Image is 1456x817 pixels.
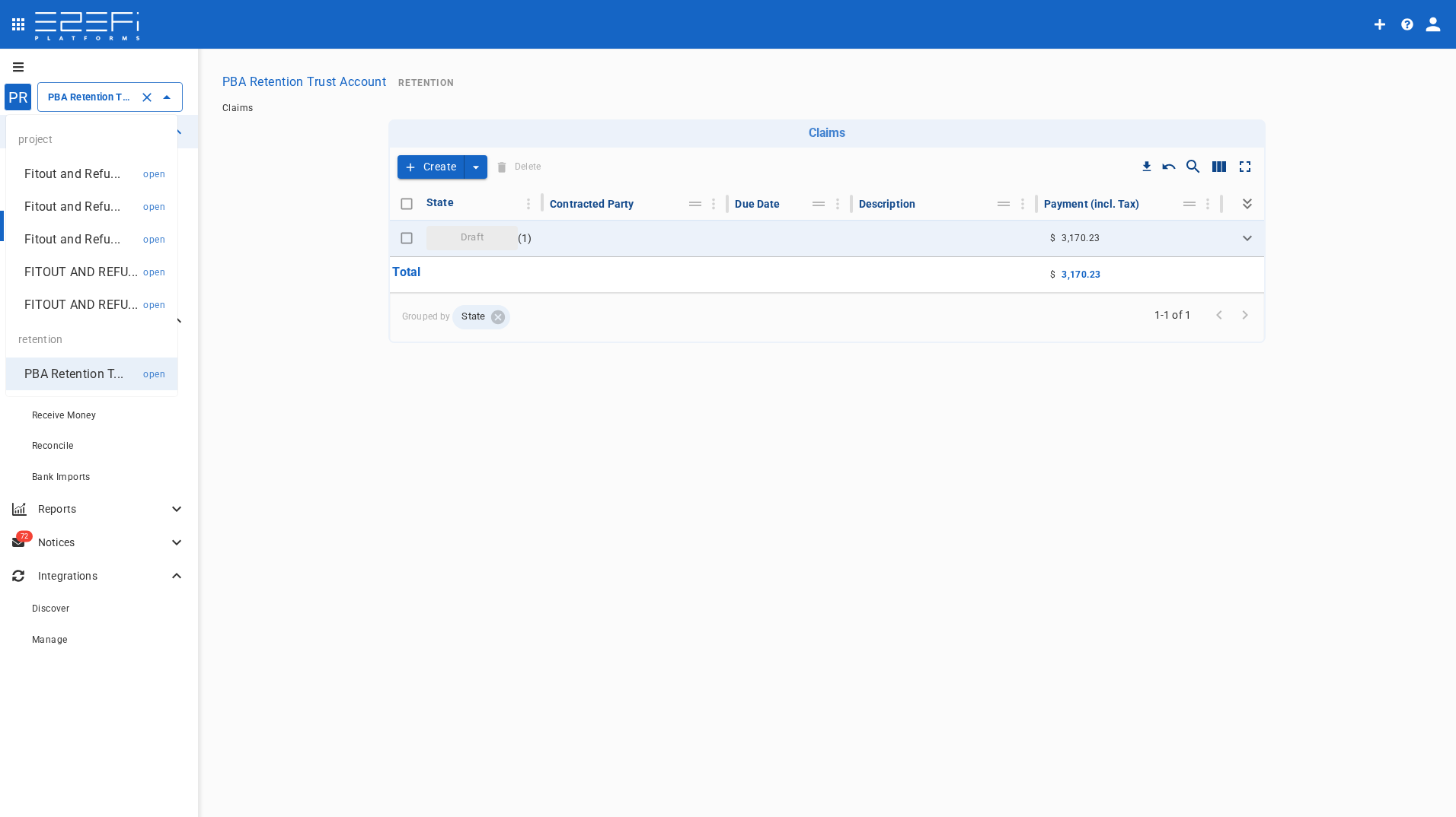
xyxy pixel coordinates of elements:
div: Description [859,195,916,213]
nav: breadcrumb [222,103,1432,113]
p: Fitout and Refu... [24,198,120,215]
p: Integrations [38,568,168,583]
span: 72 [16,531,33,542]
a: Claims [222,103,253,113]
span: $ [1050,233,1055,243]
span: Retention [398,78,454,88]
span: Delete [493,155,545,179]
span: open [143,369,165,380]
span: $ [1050,269,1055,280]
span: 3,170.23 [1062,233,1100,243]
div: Contracted Party [550,195,634,213]
span: State [452,310,494,324]
button: Expand [1237,227,1258,249]
div: Payment (incl. Tax) [1044,195,1140,213]
span: open [143,202,165,212]
div: retention [6,321,177,358]
span: open [143,234,165,245]
span: Grouped by [402,305,1240,329]
input: PBA Retention Trust Account [44,89,133,105]
p: Fitout and Refu... [24,230,120,248]
p: FITOUT AND REFU... [24,296,138,313]
button: Column Actions [1011,192,1035,216]
span: Bank Imports [32,472,91,482]
button: Create [398,155,465,179]
button: Move [993,193,1014,215]
button: Column Actions [825,192,850,216]
div: State [426,193,454,211]
button: Show/Hide search [1180,154,1206,180]
span: Expand all [1237,197,1258,209]
button: Expand all [1237,193,1258,215]
span: open [143,300,165,310]
button: Reset Sorting [1157,155,1180,178]
p: Reports [38,501,168,517]
span: open [143,267,165,278]
span: 3,170.23 [1062,269,1100,280]
span: Toggle select all [396,193,417,215]
button: Column Actions [701,192,726,216]
p: Fitout and Refu... [24,165,120,183]
button: Column Actions [1196,192,1220,216]
span: Reconcile [32,440,74,451]
span: Go to next page [1232,307,1258,321]
span: Toggle select row [396,227,417,249]
p: Total [392,263,421,286]
span: open [143,169,165,180]
button: Move [808,193,829,215]
button: Show/Hide columns [1206,154,1232,180]
div: Due Date [735,195,780,213]
h6: Claims [394,126,1260,140]
span: Receive Money [32,410,96,421]
span: Manage [32,634,67,645]
button: PBA Retention Trust Account [216,67,392,97]
p: FITOUT AND REFU... [24,263,138,281]
span: Go to previous page [1206,307,1232,321]
button: Close [156,87,177,108]
button: Move [1179,193,1200,215]
button: Clear [136,87,158,108]
div: project [6,121,177,157]
button: Move [685,193,706,215]
div: create claim type [398,155,487,179]
div: State [452,305,510,329]
span: Discover [32,603,69,614]
button: Toggle full screen [1232,154,1258,180]
button: create claim type options [465,155,487,179]
span: Draft [452,230,493,245]
span: 1-1 of 1 [1148,307,1197,323]
button: Download CSV [1136,156,1157,177]
button: Column Actions [516,192,541,216]
p: Notices [38,535,168,550]
div: PR [4,83,32,111]
td: ( 1 ) [420,220,544,256]
p: PBA Retention T... [24,365,123,383]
